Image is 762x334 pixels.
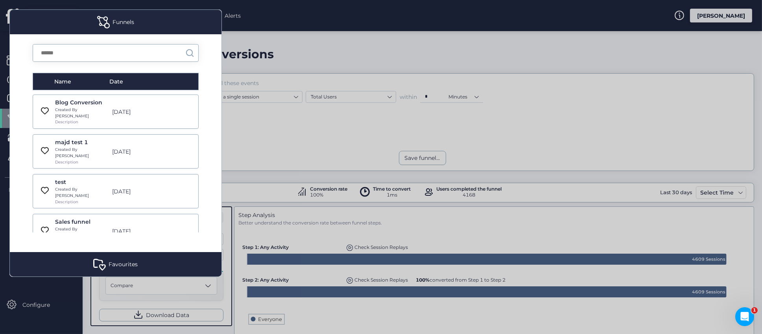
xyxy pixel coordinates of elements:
[735,307,754,326] iframe: Intercom live chat
[109,260,138,269] div: Favourites
[55,138,108,147] div: majd test 1
[54,77,109,86] div: Name
[55,178,108,186] div: test
[55,107,108,119] div: Created By [PERSON_NAME]
[113,18,134,26] div: Funnels
[10,252,221,276] div: Favourites
[55,147,108,159] div: Created By [PERSON_NAME]
[109,77,169,86] div: Date
[55,159,77,165] div: Description
[55,226,108,238] div: Created By [PERSON_NAME]
[55,119,77,125] div: Description
[108,187,164,196] div: [DATE]
[55,217,108,226] div: Sales funnel
[751,307,758,314] span: 1
[55,186,108,199] div: Created By [PERSON_NAME]
[10,10,221,34] div: Funnels
[108,227,164,236] div: [DATE]
[108,108,164,116] div: [DATE]
[108,147,164,156] div: [DATE]
[55,98,108,107] div: Blog Conversion
[55,199,77,205] div: Description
